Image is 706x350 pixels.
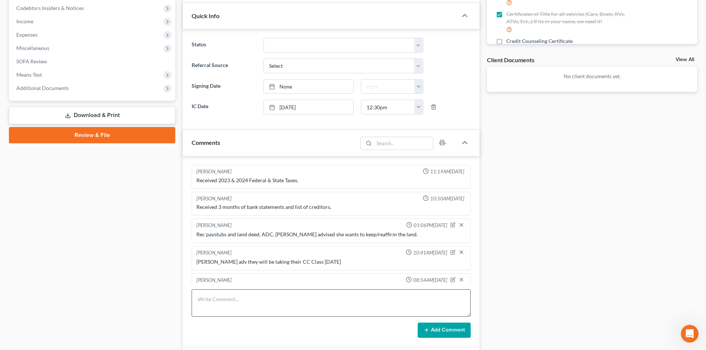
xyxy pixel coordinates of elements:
[188,100,259,114] label: IC Date
[60,250,88,255] span: Messages
[9,136,23,150] img: Profile image for Lindsey
[34,209,114,223] button: Send us a message
[71,61,92,69] div: • [DATE]
[506,10,638,25] span: Certificates of Title for all vehicles (Cars, Boats, RVs, ATVs, Ect...) If its in your name, we n...
[17,250,32,255] span: Home
[196,195,232,202] div: [PERSON_NAME]
[188,79,259,94] label: Signing Date
[374,137,433,150] input: Search...
[16,58,47,64] span: SOFA Review
[10,55,175,68] a: SOFA Review
[413,249,447,256] span: 10:41AM[DATE]
[71,116,92,123] div: • [DATE]
[26,33,69,41] div: [PERSON_NAME]
[16,45,49,51] span: Miscellaneous
[55,3,95,16] h1: Messages
[196,277,232,284] div: [PERSON_NAME]
[361,80,415,94] input: -- : --
[487,56,534,64] div: Client Documents
[9,26,23,41] img: Profile image for Emma
[196,258,466,266] div: [PERSON_NAME] adv they will be taking their CC Class [DATE]
[196,222,232,229] div: [PERSON_NAME]
[16,71,42,78] span: Means Test
[264,100,353,114] a: [DATE]
[9,108,23,123] img: Profile image for Kelly
[506,37,573,45] span: Credit Counseling Certificate
[71,88,92,96] div: • [DATE]
[361,100,415,114] input: -- : --
[676,57,694,62] a: View All
[430,168,464,175] span: 11:19AM[DATE]
[264,80,353,94] a: None
[418,323,471,338] button: Add Comment
[117,250,129,255] span: Help
[196,249,232,257] div: [PERSON_NAME]
[9,81,23,96] img: Profile image for Emma
[681,325,699,343] iframe: Intercom live chat
[71,143,92,151] div: • [DATE]
[413,277,447,284] span: 08:54AM[DATE]
[192,139,220,146] span: Comments
[16,85,69,91] span: Additional Documents
[414,222,447,229] span: 01:06PM[DATE]
[16,5,84,11] span: Codebtors Insiders & Notices
[26,143,69,151] div: [PERSON_NAME]
[99,231,148,261] button: Help
[430,195,464,202] span: 10:50AM[DATE]
[196,168,232,175] div: [PERSON_NAME]
[71,33,97,41] div: • 31m ago
[192,12,219,19] span: Quick Info
[196,203,466,211] div: Received 3 months of bank statements and list of creditors.
[49,231,99,261] button: Messages
[9,53,23,68] img: Profile image for Kelly
[9,107,175,124] a: Download & Print
[26,61,69,69] div: [PERSON_NAME]
[188,59,259,73] label: Referral Source
[16,31,37,38] span: Expenses
[196,231,466,238] div: Rec paystubs and land deed, ADC, [PERSON_NAME] advised she wants to keep/reaffirm the land.
[493,73,691,80] p: No client documents yet.
[26,88,69,96] div: [PERSON_NAME]
[9,127,175,143] a: Review & File
[16,18,33,24] span: Income
[196,177,466,184] div: Received 2023 & 2024 Federal & State Taxes.
[26,54,536,60] span: Need help figuring out the best way to enter your client's income? Here's a quick article to show...
[188,38,259,53] label: Status
[26,116,69,123] div: [PERSON_NAME]
[130,3,143,16] div: Close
